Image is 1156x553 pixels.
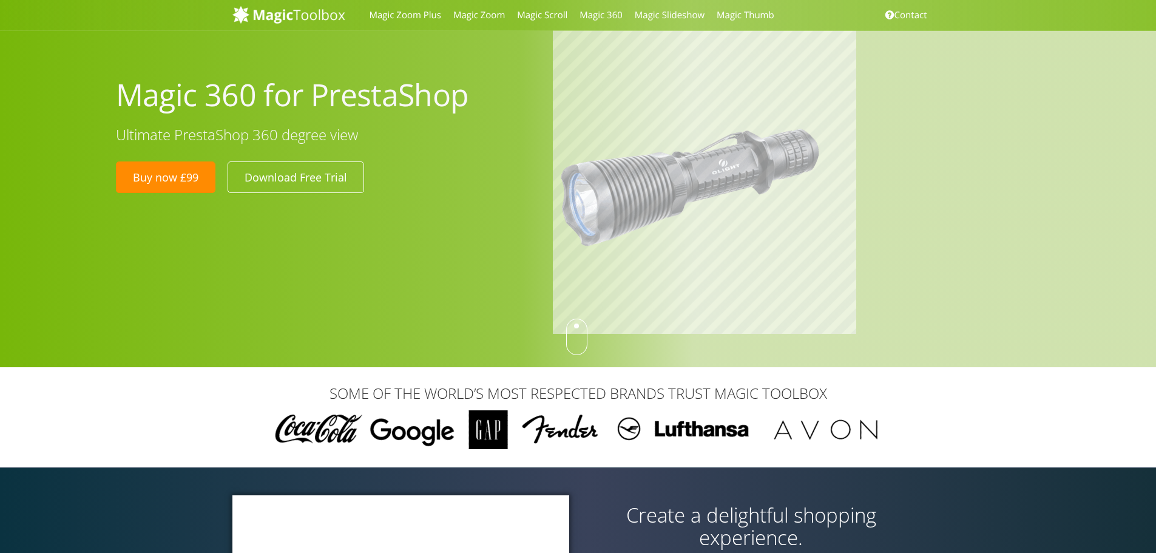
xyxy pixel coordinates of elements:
a: Download Free Trial [228,161,364,193]
a: Buy now £99 [116,161,215,193]
h3: SOME OF THE WORLD’S MOST RESPECTED BRANDS TRUST MAGIC TOOLBOX [232,385,924,401]
img: Magic Toolbox Customers [268,410,889,449]
h3: Create a delightful shopping experience. [587,504,915,549]
img: MagicToolbox.com - Image tools for your website [232,5,345,24]
h3: Ultimate PrestaShop 360 degree view [116,127,535,143]
h1: Magic 360 for PrestaShop [116,75,535,115]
